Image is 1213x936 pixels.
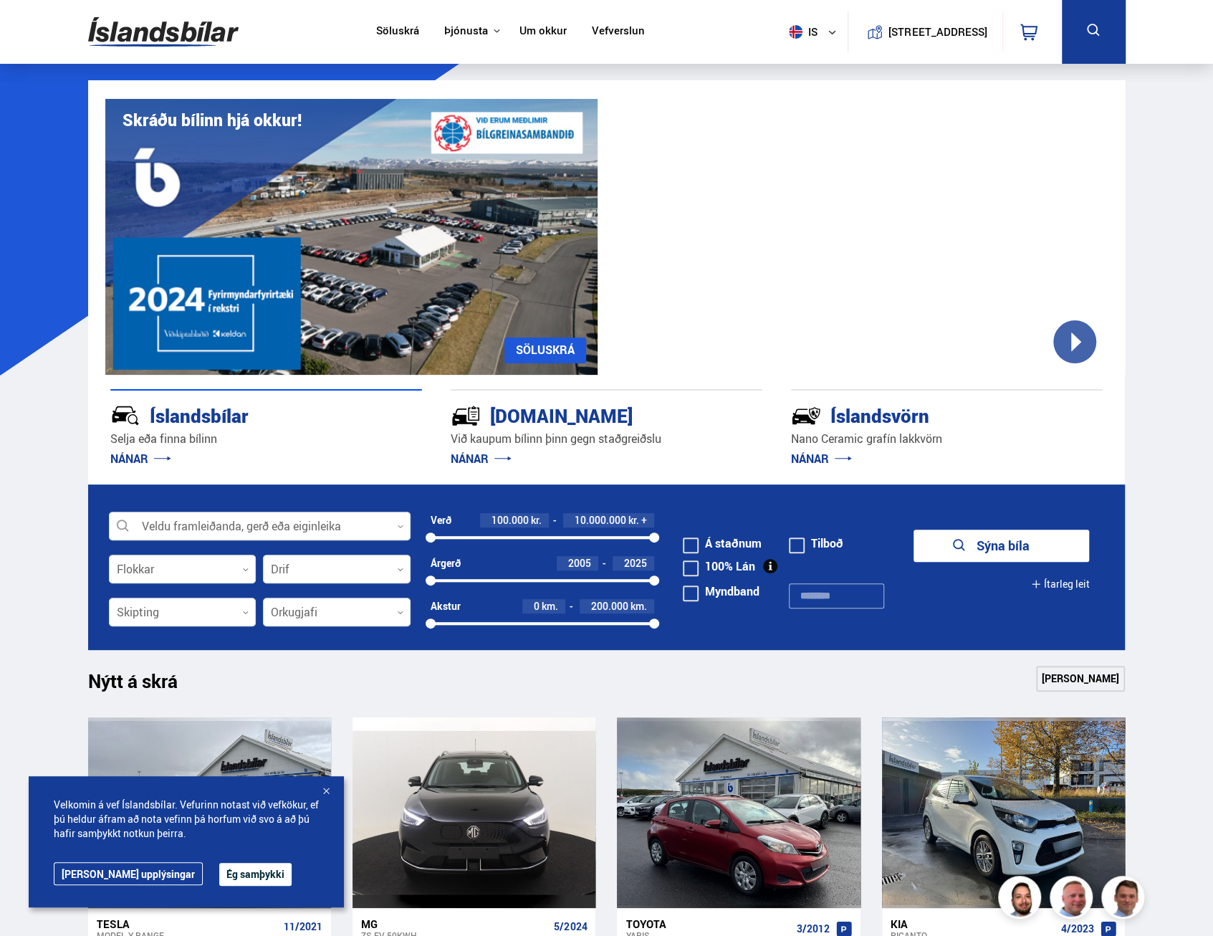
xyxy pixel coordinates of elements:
[105,99,598,375] img: eKx6w-_Home_640_.png
[1103,878,1146,921] img: FbJEzSuNWCJXmdc-.webp
[451,402,711,427] div: [DOMAIN_NAME]
[451,401,481,431] img: tr5P-W3DuiFaO7aO.svg
[891,917,1055,930] div: Kia
[54,798,319,841] span: Velkomin á vef Íslandsbílar. Vefurinn notast við vefkökur, ef þú heldur áfram að nota vefinn þá h...
[1000,878,1043,921] img: nhp88E3Fdnt1Opn2.png
[534,599,540,613] span: 0
[11,6,54,49] button: Opna LiveChat spjallviðmót
[88,670,203,700] h1: Nýtt á skrá
[791,402,1052,427] div: Íslandsvörn
[855,11,994,52] a: [STREET_ADDRESS]
[123,110,302,130] h1: Skráðu bílinn hjá okkur!
[444,24,488,38] button: Þjónusta
[110,402,371,427] div: Íslandsbílar
[683,538,762,549] label: Á staðnum
[628,515,639,526] span: kr.
[683,560,755,572] label: 100% Lán
[575,513,626,527] span: 10.000.000
[1061,923,1094,935] span: 4/2023
[783,25,819,39] span: is
[361,917,548,930] div: MG
[519,24,567,39] a: Um okkur
[789,538,843,549] label: Tilboð
[1036,666,1125,692] a: [PERSON_NAME]
[492,513,529,527] span: 100.000
[894,26,982,38] button: [STREET_ADDRESS]
[219,863,292,886] button: Ég samþykki
[431,558,461,569] div: Árgerð
[568,556,591,570] span: 2005
[110,401,140,431] img: JRvxyua_JYH6wB4c.svg
[451,431,762,447] p: Við kaupum bílinn þinn gegn staðgreiðslu
[641,515,647,526] span: +
[591,599,628,613] span: 200.000
[542,601,558,612] span: km.
[376,24,419,39] a: Söluskrá
[791,401,821,431] img: -Svtn6bYgwAsiwNX.svg
[1031,568,1089,601] button: Ítarleg leit
[97,917,278,930] div: Tesla
[624,556,647,570] span: 2025
[554,921,587,932] span: 5/2024
[431,601,461,612] div: Akstur
[631,601,647,612] span: km.
[54,862,203,885] a: [PERSON_NAME] upplýsingar
[1052,878,1095,921] img: siFngHWaQ9KaOqBr.png
[284,921,322,932] span: 11/2021
[88,9,239,55] img: G0Ugv5HjCgRt.svg
[683,586,759,597] label: Myndband
[783,11,848,53] button: is
[791,451,852,467] a: NÁNAR
[110,431,422,447] p: Selja eða finna bílinn
[625,917,790,930] div: Toyota
[504,338,586,363] a: SÖLUSKRÁ
[110,451,171,467] a: NÁNAR
[431,515,451,526] div: Verð
[791,431,1103,447] p: Nano Ceramic grafín lakkvörn
[531,515,542,526] span: kr.
[797,923,830,935] span: 3/2012
[789,25,802,39] img: svg+xml;base64,PHN2ZyB4bWxucz0iaHR0cDovL3d3dy53My5vcmcvMjAwMC9zdmciIHdpZHRoPSI1MTIiIGhlaWdodD0iNT...
[451,451,512,467] a: NÁNAR
[592,24,645,39] a: Vefverslun
[914,530,1089,562] button: Sýna bíla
